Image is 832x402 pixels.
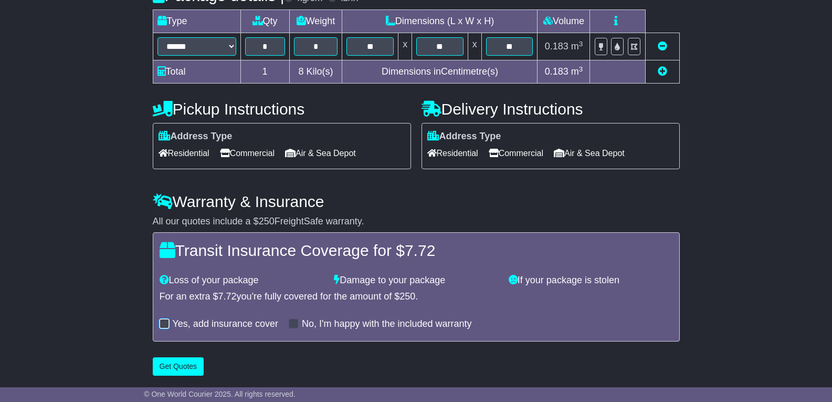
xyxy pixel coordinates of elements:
td: x [468,33,481,60]
button: Get Quotes [153,357,204,376]
span: 0.183 [545,41,568,51]
span: 7.72 [218,291,237,302]
div: Damage to your package [329,275,503,286]
span: 250 [259,216,275,226]
div: Loss of your package [154,275,329,286]
td: Volume [538,10,590,33]
span: 0.183 [545,66,568,77]
td: Type [153,10,240,33]
span: Residential [427,145,478,161]
h4: Warranty & Insurance [153,193,680,210]
a: Add new item [658,66,667,77]
span: Commercial [220,145,275,161]
td: Total [153,60,240,84]
td: Weight [289,10,342,33]
sup: 3 [579,65,583,73]
span: Air & Sea Depot [554,145,625,161]
sup: 3 [579,40,583,48]
td: Qty [240,10,289,33]
td: Dimensions in Centimetre(s) [342,60,538,84]
h4: Transit Insurance Coverage for $ [160,242,673,259]
div: If your package is stolen [503,275,678,286]
span: Commercial [489,145,543,161]
span: Air & Sea Depot [285,145,356,161]
a: Remove this item [658,41,667,51]
span: © One World Courier 2025. All rights reserved. [144,390,296,398]
h4: Pickup Instructions [153,100,411,118]
span: 7.72 [405,242,435,259]
span: 8 [298,66,303,77]
span: 250 [399,291,415,302]
td: Kilo(s) [289,60,342,84]
label: Address Type [427,131,501,142]
label: Address Type [159,131,233,142]
span: Residential [159,145,209,161]
span: m [571,66,583,77]
td: x [398,33,412,60]
label: No, I'm happy with the included warranty [302,318,472,330]
td: Dimensions (L x W x H) [342,10,538,33]
span: m [571,41,583,51]
td: 1 [240,60,289,84]
div: All our quotes include a $ FreightSafe warranty. [153,216,680,228]
label: Yes, add insurance cover [173,318,278,330]
div: For an extra $ you're fully covered for the amount of $ . [160,291,673,303]
h4: Delivery Instructions [422,100,680,118]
